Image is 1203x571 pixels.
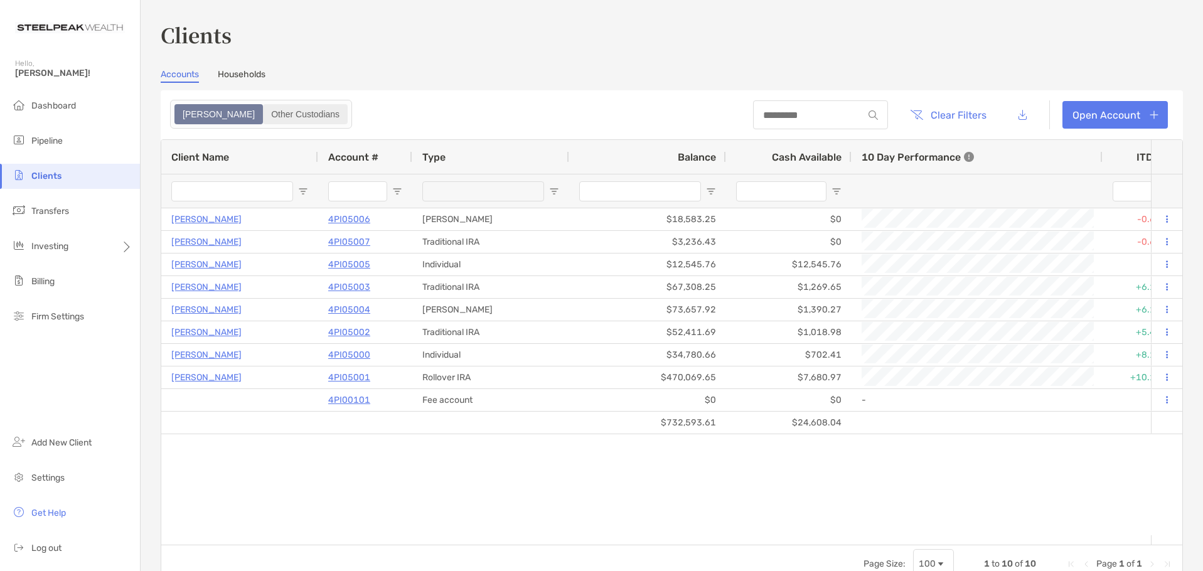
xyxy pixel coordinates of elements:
[328,324,370,340] a: 4PI05002
[171,151,229,163] span: Client Name
[862,140,974,174] div: 10 Day Performance
[171,234,242,250] a: [PERSON_NAME]
[171,347,242,363] a: [PERSON_NAME]
[569,299,726,321] div: $73,657.92
[31,241,68,252] span: Investing
[328,279,370,295] a: 4PI05003
[171,257,242,272] a: [PERSON_NAME]
[161,69,199,83] a: Accounts
[869,110,878,120] img: input icon
[171,324,242,340] a: [PERSON_NAME]
[579,181,701,201] input: Balance Filter Input
[11,132,26,147] img: pipeline icon
[31,171,61,181] span: Clients
[392,186,402,196] button: Open Filter Menu
[863,558,906,569] div: Page Size:
[11,168,26,183] img: clients icon
[984,558,990,569] span: 1
[569,412,726,434] div: $732,593.61
[31,472,65,483] span: Settings
[1136,151,1168,163] div: ITD
[412,321,569,343] div: Traditional IRA
[569,253,726,275] div: $12,545.76
[328,392,370,408] a: 4PI00101
[569,208,726,230] div: $18,583.25
[772,151,842,163] span: Cash Available
[726,412,852,434] div: $24,608.04
[328,347,370,363] a: 4PI05000
[1103,299,1178,321] div: +6.15%
[569,276,726,298] div: $67,308.25
[1081,559,1091,569] div: Previous Page
[736,181,826,201] input: Cash Available Filter Input
[328,234,370,250] a: 4PI05007
[170,100,352,129] div: segmented control
[569,231,726,253] div: $3,236.43
[1103,366,1178,388] div: +10.11%
[15,68,132,78] span: [PERSON_NAME]!
[1103,389,1178,411] div: 0%
[328,257,370,272] p: 4PI05005
[862,390,1093,410] div: -
[171,302,242,318] a: [PERSON_NAME]
[422,151,446,163] span: Type
[31,543,61,553] span: Log out
[1113,181,1153,201] input: ITD Filter Input
[706,186,716,196] button: Open Filter Menu
[31,437,92,448] span: Add New Client
[1025,558,1036,569] span: 10
[1103,231,1178,253] div: -0.64%
[726,231,852,253] div: $0
[328,302,370,318] a: 4PI05004
[1126,558,1135,569] span: of
[569,366,726,388] div: $470,069.65
[412,231,569,253] div: Traditional IRA
[1119,558,1125,569] span: 1
[1103,253,1178,275] div: 0%
[328,211,370,227] a: 4PI05006
[1103,208,1178,230] div: -0.68%
[171,279,242,295] a: [PERSON_NAME]
[831,186,842,196] button: Open Filter Menu
[11,308,26,323] img: firm-settings icon
[412,208,569,230] div: [PERSON_NAME]
[31,276,55,287] span: Billing
[726,389,852,411] div: $0
[31,508,66,518] span: Get Help
[11,540,26,555] img: logout icon
[171,370,242,385] a: [PERSON_NAME]
[1103,344,1178,366] div: +8.10%
[726,344,852,366] div: $702.41
[31,206,69,216] span: Transfers
[171,211,242,227] a: [PERSON_NAME]
[412,344,569,366] div: Individual
[412,276,569,298] div: Traditional IRA
[569,389,726,411] div: $0
[992,558,1000,569] span: to
[328,181,387,201] input: Account # Filter Input
[412,299,569,321] div: [PERSON_NAME]
[412,253,569,275] div: Individual
[901,101,996,129] button: Clear Filters
[726,366,852,388] div: $7,680.97
[11,434,26,449] img: add_new_client icon
[569,321,726,343] div: $52,411.69
[1096,558,1117,569] span: Page
[218,69,265,83] a: Households
[569,344,726,366] div: $34,780.66
[919,558,936,569] div: 100
[726,299,852,321] div: $1,390.27
[161,20,1183,49] h3: Clients
[11,273,26,288] img: billing icon
[171,181,293,201] input: Client Name Filter Input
